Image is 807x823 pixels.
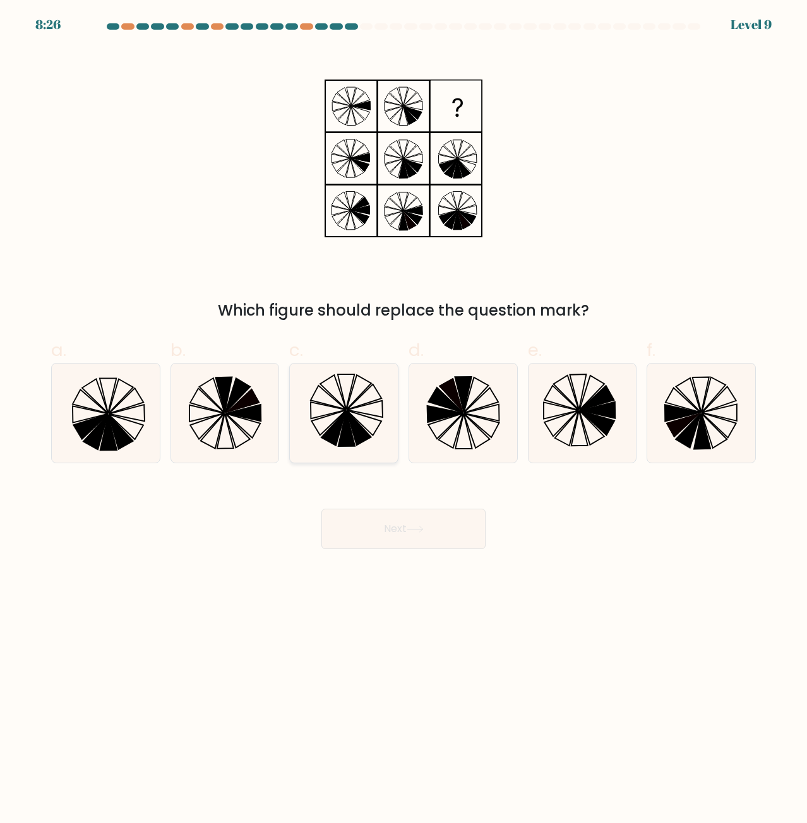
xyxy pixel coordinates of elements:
[170,338,186,362] span: b.
[409,338,424,362] span: d.
[528,338,542,362] span: e.
[59,299,748,322] div: Which figure should replace the question mark?
[731,15,772,34] div: Level 9
[647,338,655,362] span: f.
[35,15,61,34] div: 8:26
[321,509,486,549] button: Next
[289,338,303,362] span: c.
[51,338,66,362] span: a.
